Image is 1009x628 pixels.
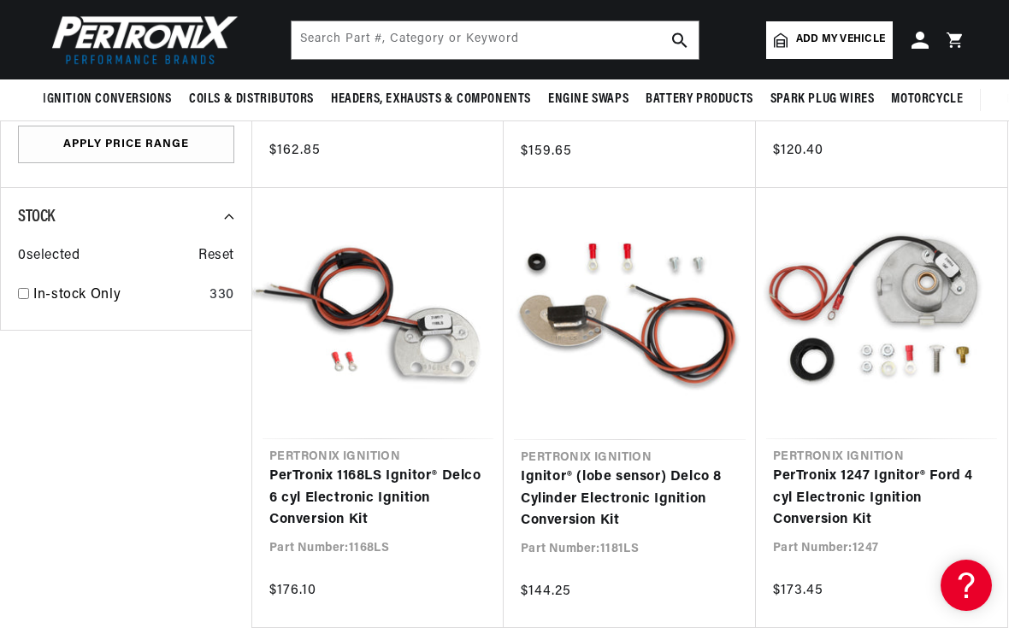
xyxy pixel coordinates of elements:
[209,285,234,307] div: 330
[766,21,893,59] a: Add my vehicle
[43,10,239,69] img: Pertronix
[331,91,531,109] span: Headers, Exhausts & Components
[770,91,875,109] span: Spark Plug Wires
[198,245,234,267] span: Reset
[33,285,203,307] a: In-stock Only
[43,79,180,120] summary: Ignition Conversions
[882,79,971,120] summary: Motorcycle
[661,21,699,59] button: search button
[18,208,55,226] span: Stock
[322,79,540,120] summary: Headers, Exhausts & Components
[762,79,883,120] summary: Spark Plug Wires
[891,91,963,109] span: Motorcycle
[521,467,739,532] a: Ignitor® (lobe sensor) Delco 8 Cylinder Electronic Ignition Conversion Kit
[796,32,885,48] span: Add my vehicle
[189,91,314,109] span: Coils & Distributors
[18,245,80,267] span: 0 selected
[773,466,990,531] a: PerTronix 1247 Ignitor® Ford 4 cyl Electronic Ignition Conversion Kit
[646,91,753,109] span: Battery Products
[292,21,699,59] input: Search Part #, Category or Keyword
[180,79,322,120] summary: Coils & Distributors
[540,79,637,120] summary: Engine Swaps
[637,79,762,120] summary: Battery Products
[43,91,172,109] span: Ignition Conversions
[548,91,628,109] span: Engine Swaps
[18,126,234,164] button: Apply Price Range
[269,466,487,531] a: PerTronix 1168LS Ignitor® Delco 6 cyl Electronic Ignition Conversion Kit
